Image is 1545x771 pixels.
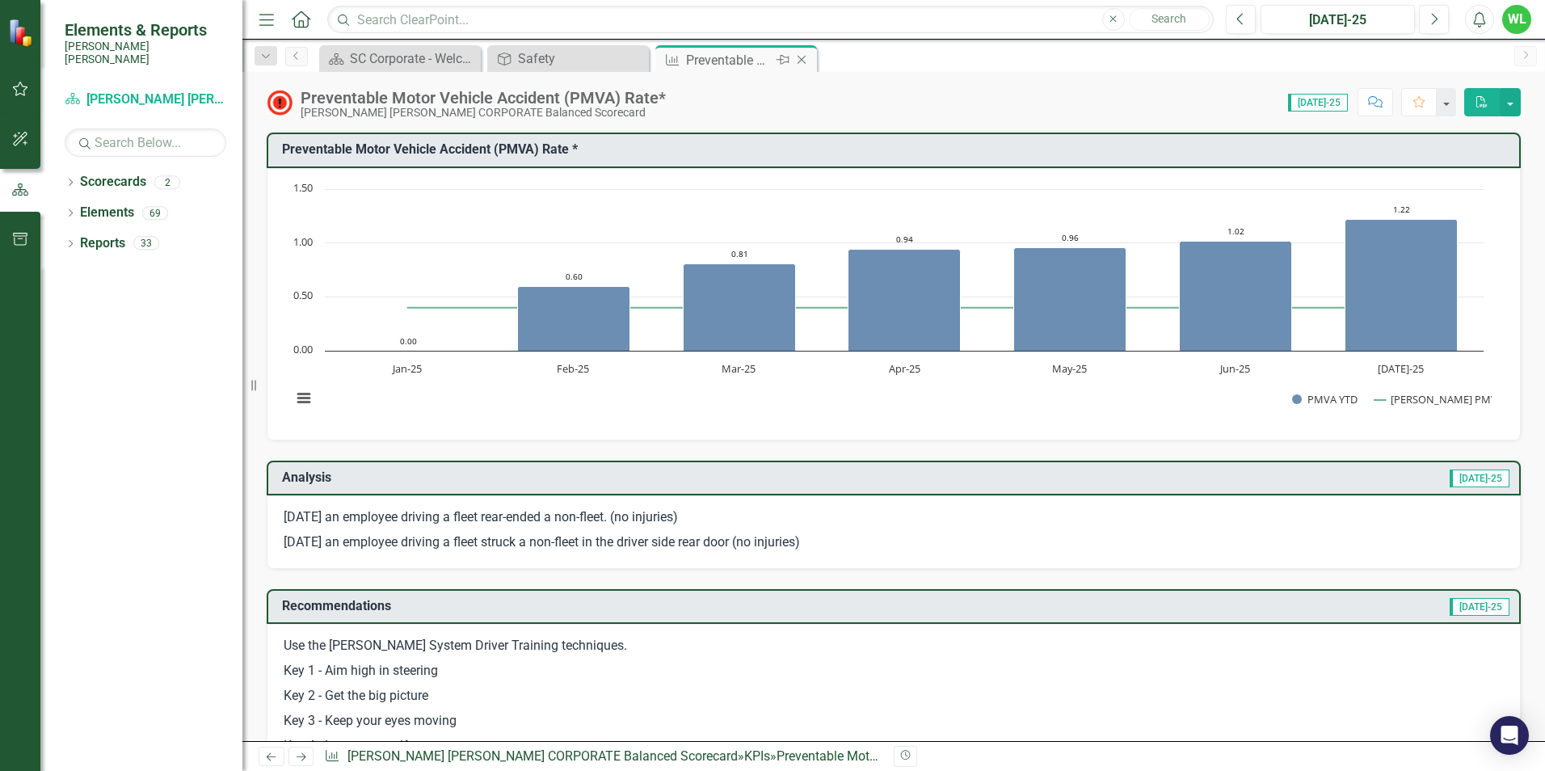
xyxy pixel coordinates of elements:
[327,6,1214,34] input: Search ClearPoint...
[284,530,1504,552] p: [DATE] an employee driving a fleet struck a non-fleet in the driver side rear door (no injuries)
[282,142,1511,157] h3: Preventable Motor Vehicle Accident (PMVA) Rate ​*
[301,107,666,119] div: [PERSON_NAME] [PERSON_NAME] CORPORATE Balanced Scorecard
[1450,470,1509,487] span: [DATE]-25
[684,263,796,351] path: Mar-25, 0.81. PMVA YTD.
[284,709,1504,734] p: Key 3 - Keep your eyes moving
[566,271,583,282] text: 0.60
[284,181,1504,423] div: Chart. Highcharts interactive chart.
[491,48,645,69] a: Safety
[1151,12,1186,25] span: Search
[284,684,1504,709] p: Key 2 - Get the big picture
[284,659,1504,684] p: Key 1 - Aim high in steering
[391,361,422,376] text: Jan-25
[284,508,1504,530] p: [DATE] an employee driving a fleet rear-ended a non-fleet. (no injuries)
[293,180,313,195] text: 1.50
[282,599,1068,613] h3: Recommendations
[293,288,313,302] text: 0.50
[1292,392,1358,407] button: Show PMVA YTD
[1180,241,1292,351] path: Jun-25, 1.02. PMVA YTD.
[1266,11,1409,30] div: [DATE]-25
[1345,219,1458,351] path: Jul-25, 1.22. PMVA YTD.
[1288,94,1348,112] span: [DATE]-25
[896,234,913,245] text: 0.94
[1393,204,1410,215] text: 1.22
[1261,5,1415,34] button: [DATE]-25
[355,219,1458,351] g: PMVA YTD, series 1 of 2. Bar series with 7 bars.
[731,248,748,259] text: 0.81
[1052,361,1087,376] text: May-25
[1450,598,1509,616] span: [DATE]-25
[324,748,882,766] div: » »
[142,206,168,220] div: 69
[65,40,226,66] small: [PERSON_NAME] [PERSON_NAME]
[350,48,477,69] div: SC Corporate - Welcome to ClearPoint
[777,748,1059,764] div: Preventable Motor Vehicle Accident (PMVA) Rate*
[1378,361,1424,376] text: [DATE]-25
[133,237,159,251] div: 33
[267,90,293,116] img: Not Meeting Target
[301,89,666,107] div: Preventable Motor Vehicle Accident (PMVA) Rate*
[323,48,477,69] a: SC Corporate - Welcome to ClearPoint
[65,128,226,157] input: Search Below...
[80,204,134,222] a: Elements
[282,470,829,485] h3: Analysis
[347,748,738,764] a: [PERSON_NAME] [PERSON_NAME] CORPORATE Balanced Scorecard
[154,175,180,189] div: 2
[284,637,1504,659] p: Use the [PERSON_NAME] System Driver Training techniques.
[284,181,1492,423] svg: Interactive chart
[8,19,36,47] img: ClearPoint Strategy
[1219,361,1250,376] text: Jun-25
[1062,232,1079,243] text: 0.96
[1227,225,1244,237] text: 1.02
[1375,392,1477,407] button: Show MAX PMVA Target
[65,20,226,40] span: Elements & Reports
[1490,716,1529,755] div: Open Intercom Messenger
[65,91,226,109] a: [PERSON_NAME] [PERSON_NAME] CORPORATE Balanced Scorecard
[744,748,770,764] a: KPIs
[1129,8,1210,31] button: Search
[80,173,146,192] a: Scorecards
[293,387,315,410] button: View chart menu, Chart
[889,361,920,376] text: Apr-25
[293,234,313,249] text: 1.00
[518,48,645,69] div: Safety
[400,335,417,347] text: 0.00
[848,249,961,351] path: Apr-25, 0.94. PMVA YTD.
[686,50,772,70] div: Preventable Motor Vehicle Accident (PMVA) Rate*
[557,361,589,376] text: Feb-25
[80,234,125,253] a: Reports
[518,286,630,351] path: Feb-25, 0.6. PMVA YTD.
[293,342,313,356] text: 0.00
[722,361,756,376] text: Mar-25
[284,734,1504,759] p: Key 4 - Leave yourself an out
[1014,247,1126,351] path: May-25, 0.96. PMVA YTD.
[1502,5,1531,34] button: WL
